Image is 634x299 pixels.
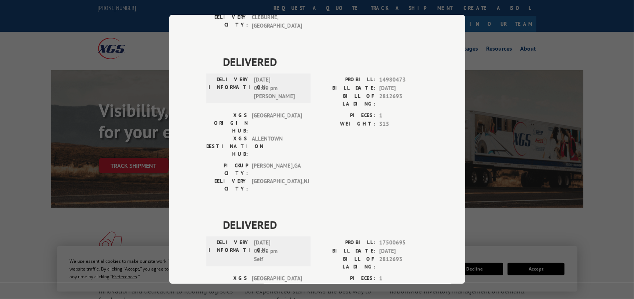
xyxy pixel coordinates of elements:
[317,283,376,292] label: WEIGHT:
[317,239,376,248] label: PROBILL:
[317,76,376,85] label: PROBILL:
[317,275,376,283] label: PIECES:
[254,239,304,264] span: [DATE] 05:53 pm Self
[206,275,248,298] label: XGS ORIGIN HUB:
[317,93,376,108] label: BILL OF LADING:
[252,135,302,159] span: ALLENTOWN
[252,112,302,135] span: [GEOGRAPHIC_DATA]
[317,247,376,256] label: BILL DATE:
[206,162,248,178] label: PICKUP CITY:
[206,178,248,193] label: DELIVERY CITY:
[206,14,248,30] label: DELIVERY CITY:
[379,84,428,93] span: [DATE]
[379,93,428,108] span: 2812693
[223,54,428,71] span: DELIVERED
[206,135,248,159] label: XGS DESTINATION HUB:
[252,162,302,178] span: [PERSON_NAME] , GA
[379,239,428,248] span: 17500695
[317,112,376,120] label: PIECES:
[252,14,302,30] span: CLEBURNE , [GEOGRAPHIC_DATA]
[379,247,428,256] span: [DATE]
[379,275,428,283] span: 1
[223,217,428,234] span: DELIVERED
[254,76,304,101] span: [DATE] 01:19 pm [PERSON_NAME]
[317,84,376,93] label: BILL DATE:
[379,283,428,292] span: 183
[208,76,250,101] label: DELIVERY INFORMATION:
[317,256,376,271] label: BILL OF LADING:
[252,275,302,298] span: [GEOGRAPHIC_DATA]
[379,76,428,85] span: 14980473
[379,112,428,120] span: 1
[208,239,250,264] label: DELIVERY INFORMATION:
[379,120,428,129] span: 315
[379,256,428,271] span: 2812693
[252,178,302,193] span: [GEOGRAPHIC_DATA] , NJ
[317,120,376,129] label: WEIGHT:
[206,112,248,135] label: XGS ORIGIN HUB:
